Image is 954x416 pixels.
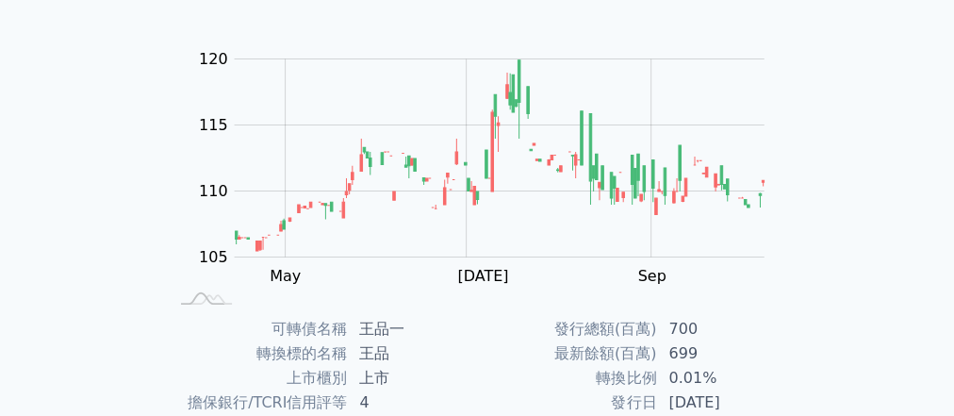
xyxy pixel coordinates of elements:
[270,267,301,285] tspan: May
[477,391,657,415] td: 發行日
[477,341,657,366] td: 最新餘額(百萬)
[168,341,348,366] td: 轉換標的名稱
[657,341,786,366] td: 699
[199,248,228,266] tspan: 105
[657,366,786,391] td: 0.01%
[457,267,508,285] tspan: [DATE]
[637,267,666,285] tspan: Sep
[477,366,657,391] td: 轉換比例
[199,50,228,68] tspan: 120
[348,317,477,341] td: 王品一
[168,366,348,391] td: 上市櫃別
[657,317,786,341] td: 700
[348,341,477,366] td: 王品
[189,50,792,285] g: Chart
[477,317,657,341] td: 發行總額(百萬)
[657,391,786,415] td: [DATE]
[348,391,477,415] td: 4
[168,391,348,415] td: 擔保銀行/TCRI信用評等
[860,325,954,416] iframe: Chat Widget
[348,366,477,391] td: 上市
[199,116,228,134] tspan: 115
[199,182,228,200] tspan: 110
[168,317,348,341] td: 可轉債名稱
[860,325,954,416] div: 聊天小工具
